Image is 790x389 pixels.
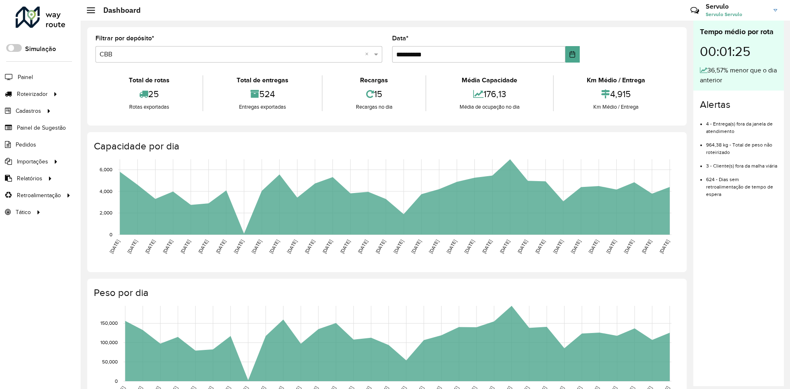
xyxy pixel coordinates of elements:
[16,140,36,149] span: Pedidos
[700,99,777,111] h4: Alertas
[18,73,33,82] span: Painel
[365,49,372,59] span: Clear all
[233,239,245,254] text: [DATE]
[658,239,670,254] text: [DATE]
[516,239,528,254] text: [DATE]
[706,156,777,170] li: 3 - Cliente(s) fora da malha viária
[428,75,551,85] div: Média Capacidade
[251,239,263,254] text: [DATE]
[706,135,777,156] li: 964,38 kg - Total de peso não roteirizado
[25,44,56,54] label: Simulação
[588,239,599,254] text: [DATE]
[94,140,678,152] h4: Capacidade por dia
[374,239,386,254] text: [DATE]
[706,11,767,18] span: Servulo Servulo
[95,6,141,15] h2: Dashboard
[410,239,422,254] text: [DATE]
[286,239,298,254] text: [DATE]
[556,75,676,85] div: Km Médio / Entrega
[321,239,333,254] text: [DATE]
[446,239,458,254] text: [DATE]
[215,239,227,254] text: [DATE]
[115,378,118,384] text: 0
[700,26,777,37] div: Tempo médio por rota
[570,239,582,254] text: [DATE]
[700,37,777,65] div: 00:01:25
[552,239,564,254] text: [DATE]
[144,239,156,254] text: [DATE]
[428,103,551,111] div: Média de ocupação no dia
[98,85,200,103] div: 25
[95,33,154,43] label: Filtrar por depósito
[17,174,42,183] span: Relatórios
[641,239,653,254] text: [DATE]
[706,170,777,198] li: 624 - Dias sem retroalimentação de tempo de espera
[100,210,112,216] text: 2,000
[100,340,118,345] text: 100,000
[706,114,777,135] li: 4 - Entrega(s) fora da janela de atendimento
[268,239,280,254] text: [DATE]
[100,321,118,326] text: 150,000
[205,85,319,103] div: 524
[98,75,200,85] div: Total de rotas
[534,239,546,254] text: [DATE]
[706,2,767,10] h3: Servulo
[393,239,404,254] text: [DATE]
[392,33,409,43] label: Data
[357,239,369,254] text: [DATE]
[100,189,112,194] text: 4,000
[16,208,31,217] span: Tático
[605,239,617,254] text: [DATE]
[17,90,48,98] span: Roteirizador
[339,239,351,254] text: [DATE]
[16,107,41,115] span: Cadastros
[205,75,319,85] div: Total de entregas
[428,85,551,103] div: 176,13
[499,239,511,254] text: [DATE]
[304,239,316,254] text: [DATE]
[556,85,676,103] div: 4,915
[556,103,676,111] div: Km Médio / Entrega
[109,232,112,237] text: 0
[197,239,209,254] text: [DATE]
[428,239,440,254] text: [DATE]
[102,359,118,364] text: 50,000
[100,167,112,172] text: 6,000
[463,239,475,254] text: [DATE]
[17,191,61,200] span: Retroalimentação
[565,46,580,63] button: Choose Date
[325,75,423,85] div: Recargas
[700,65,777,85] div: 36,57% menor que o dia anterior
[179,239,191,254] text: [DATE]
[325,85,423,103] div: 15
[481,239,493,254] text: [DATE]
[94,287,678,299] h4: Peso por dia
[17,123,66,132] span: Painel de Sugestão
[98,103,200,111] div: Rotas exportadas
[126,239,138,254] text: [DATE]
[623,239,635,254] text: [DATE]
[686,2,704,19] a: Contato Rápido
[109,239,121,254] text: [DATE]
[162,239,174,254] text: [DATE]
[325,103,423,111] div: Recargas no dia
[205,103,319,111] div: Entregas exportadas
[17,157,48,166] span: Importações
